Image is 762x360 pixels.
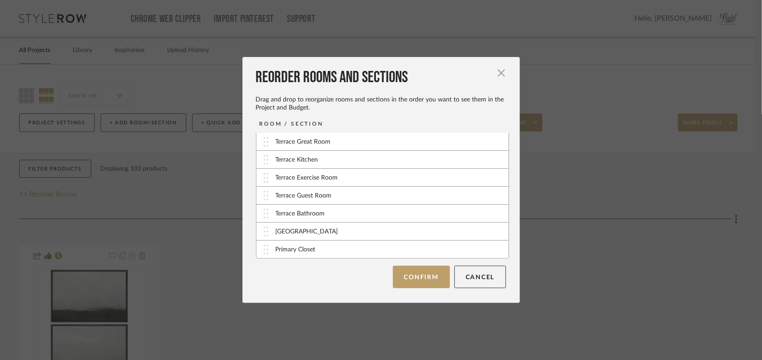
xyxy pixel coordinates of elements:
img: vertical-grip.svg [264,245,269,255]
button: Cancel [454,266,506,288]
div: Primary Closet [276,245,316,255]
img: vertical-grip.svg [264,209,269,219]
div: Terrace Kitchen [276,155,318,165]
img: vertical-grip.svg [264,227,269,237]
div: Terrace Great Room [276,137,331,147]
div: Reorder Rooms and Sections [256,68,506,88]
img: vertical-grip.svg [264,155,269,165]
div: Terrace Guest Room [276,191,332,201]
div: Terrace Exercise Room [276,173,338,183]
img: vertical-grip.svg [264,191,269,201]
div: Drag and drop to reorganize rooms and sections in the order you want to see them in the Project a... [256,96,506,112]
div: ROOM / SECTION [260,119,323,128]
button: Close [493,64,511,82]
img: vertical-grip.svg [264,173,269,183]
button: Confirm [393,266,450,288]
div: [GEOGRAPHIC_DATA] [276,227,338,237]
img: vertical-grip.svg [264,137,269,147]
div: Terrace Bathroom [276,209,325,219]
